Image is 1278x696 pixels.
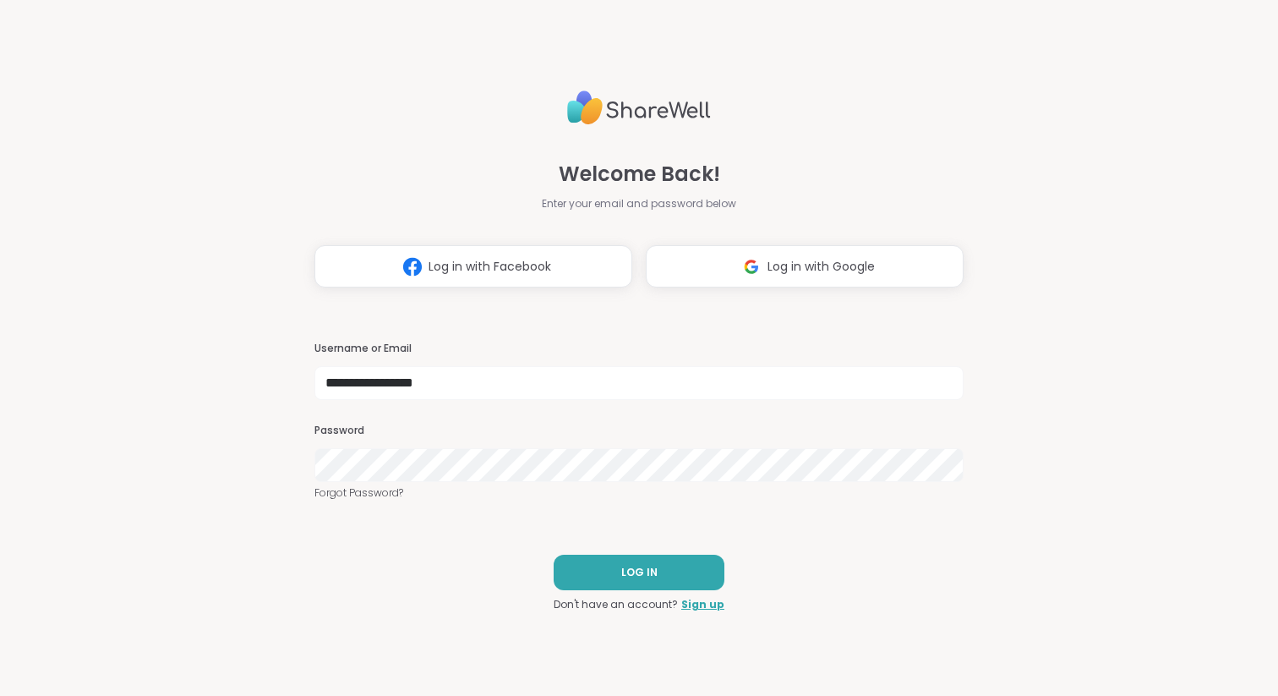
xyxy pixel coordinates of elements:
span: Don't have an account? [554,597,678,612]
a: Sign up [681,597,724,612]
button: Log in with Facebook [314,245,632,288]
a: Forgot Password? [314,485,964,501]
img: ShareWell Logomark [396,251,429,282]
span: Enter your email and password below [542,196,736,211]
img: ShareWell Logomark [735,251,767,282]
button: LOG IN [554,555,724,590]
h3: Password [314,424,964,438]
h3: Username or Email [314,342,964,356]
span: Welcome Back! [559,159,720,189]
button: Log in with Google [646,245,964,288]
span: LOG IN [621,565,658,580]
span: Log in with Google [767,258,875,276]
img: ShareWell Logo [567,84,711,132]
span: Log in with Facebook [429,258,551,276]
